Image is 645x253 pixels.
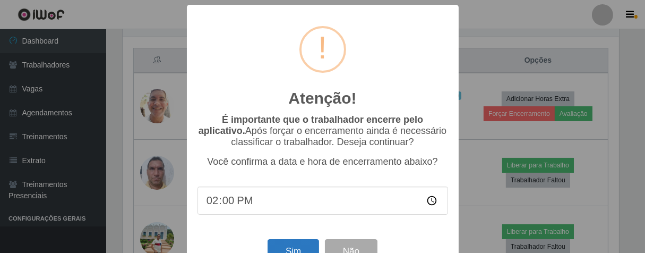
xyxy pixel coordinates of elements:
[199,114,423,136] b: É importante que o trabalhador encerre pelo aplicativo.
[288,89,356,108] h2: Atenção!
[197,114,448,148] p: Após forçar o encerramento ainda é necessário classificar o trabalhador. Deseja continuar?
[197,156,448,167] p: Você confirma a data e hora de encerramento abaixo?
